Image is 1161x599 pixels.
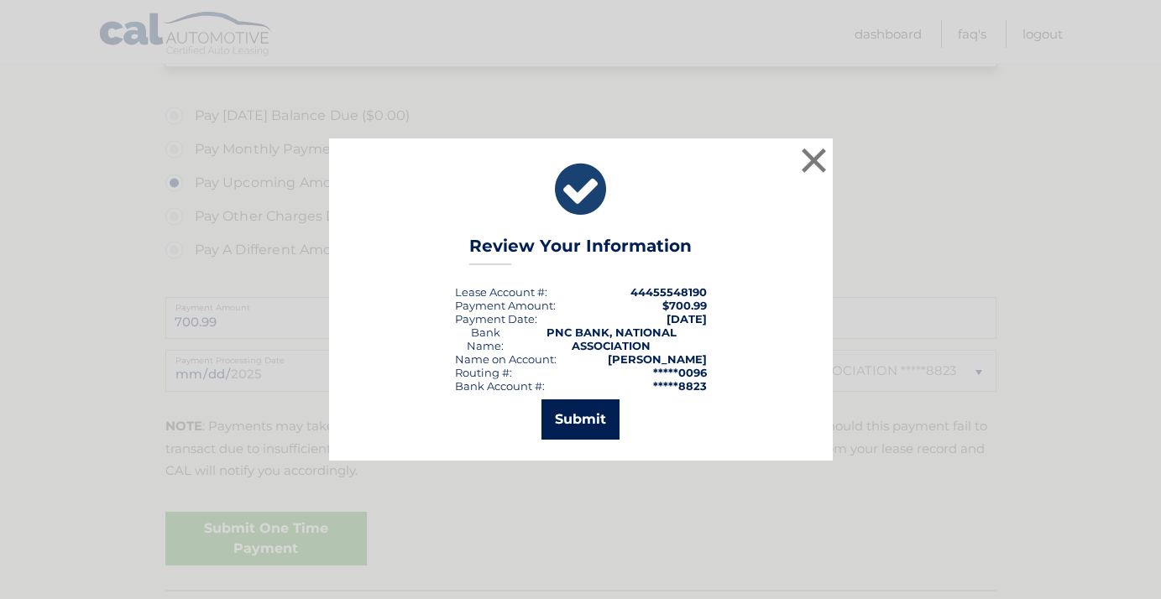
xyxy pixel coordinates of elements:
[455,326,516,352] div: Bank Name:
[455,299,556,312] div: Payment Amount:
[469,236,692,265] h3: Review Your Information
[608,352,707,366] strong: [PERSON_NAME]
[630,285,707,299] strong: 44455548190
[662,299,707,312] span: $700.99
[667,312,707,326] span: [DATE]
[547,326,677,352] strong: PNC BANK, NATIONAL ASSOCIATION
[455,312,535,326] span: Payment Date
[798,143,831,177] button: ×
[455,379,545,393] div: Bank Account #:
[541,399,620,440] button: Submit
[455,312,537,326] div: :
[455,285,547,299] div: Lease Account #:
[455,366,512,379] div: Routing #:
[455,352,557,366] div: Name on Account:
